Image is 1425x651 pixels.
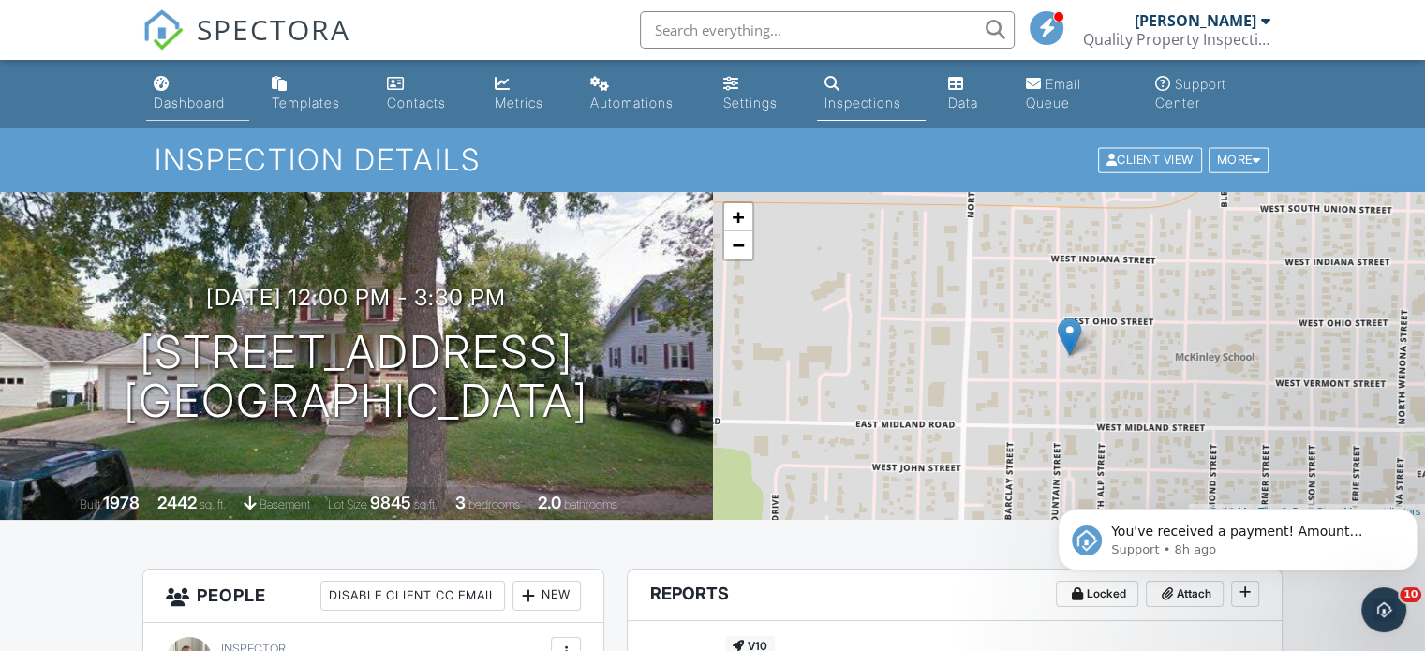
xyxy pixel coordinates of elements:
[941,67,1003,121] a: Data
[142,9,184,51] img: The Best Home Inspection Software - Spectora
[487,67,568,121] a: Metrics
[1026,76,1081,111] div: Email Queue
[468,497,520,511] span: bedrooms
[1050,469,1425,600] iframe: Intercom notifications message
[61,72,344,89] p: Message from Support, sent 8h ago
[414,497,438,511] span: sq.ft.
[724,203,752,231] a: Zoom in
[1098,148,1202,173] div: Client View
[538,493,561,512] div: 2.0
[1155,76,1226,111] div: Support Center
[103,493,140,512] div: 1978
[264,67,364,121] a: Templates
[124,328,588,427] h1: [STREET_ADDRESS] [GEOGRAPHIC_DATA]
[583,67,701,121] a: Automations (Basic)
[80,497,100,511] span: Built
[328,497,367,511] span: Lot Size
[1096,152,1207,166] a: Client View
[1361,587,1406,632] iframe: Intercom live chat
[1400,587,1421,602] span: 10
[640,11,1015,49] input: Search everything...
[1209,148,1269,173] div: More
[564,497,617,511] span: bathrooms
[387,95,446,111] div: Contacts
[370,493,411,512] div: 9845
[155,143,1270,176] h1: Inspection Details
[948,95,978,111] div: Data
[455,493,466,512] div: 3
[320,581,505,611] div: Disable Client CC Email
[817,67,926,121] a: Inspections
[824,95,901,111] div: Inspections
[143,570,603,623] h3: People
[197,9,350,49] span: SPECTORA
[142,25,350,65] a: SPECTORA
[495,95,543,111] div: Metrics
[724,231,752,259] a: Zoom out
[154,95,225,111] div: Dashboard
[1135,11,1256,30] div: [PERSON_NAME]
[272,95,340,111] div: Templates
[590,95,674,111] div: Automations
[157,493,197,512] div: 2442
[379,67,472,121] a: Contacts
[716,67,802,121] a: Settings
[146,67,249,121] a: Dashboard
[512,581,581,611] div: New
[1148,67,1279,121] a: Support Center
[206,285,506,310] h3: [DATE] 12:00 pm - 3:30 pm
[1018,67,1133,121] a: Email Queue
[1083,30,1270,49] div: Quality Property Inspections LLC
[61,54,335,256] span: You've received a payment! Amount $350.00 Fee $0.00 Net $350.00 Transaction # pi_3SBviqK7snlDGpRF...
[200,497,226,511] span: sq. ft.
[260,497,310,511] span: basement
[723,95,778,111] div: Settings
